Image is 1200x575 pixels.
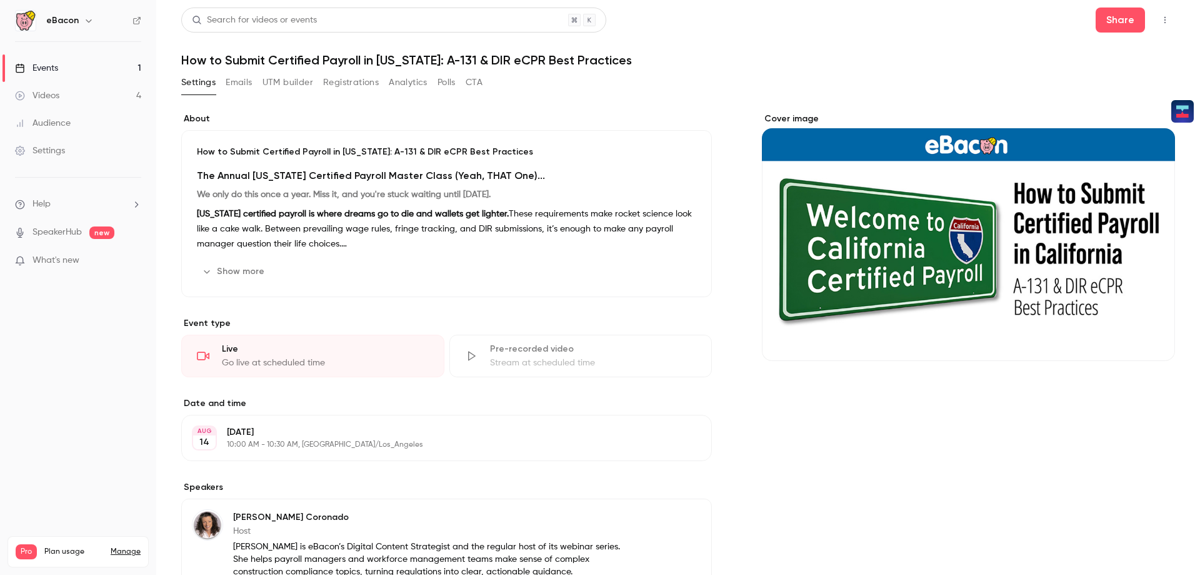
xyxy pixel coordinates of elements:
[197,190,491,199] strong: We only do this once a year. Miss it, and you're stuck waiting until [DATE].
[181,53,1175,68] h1: How to Submit Certified Payroll in [US_STATE]: A-131 & DIR eCPR Best Practices
[15,145,65,157] div: Settings
[197,170,545,181] strong: The Annual [US_STATE] Certified Payroll Master Class (Yeah, THAT One)...
[32,226,82,239] a: SpeakerHub
[193,427,216,435] div: AUG
[762,113,1175,125] label: Cover image
[437,73,456,93] button: Polls
[197,262,272,282] button: Show more
[181,397,712,410] label: Date and time
[15,117,71,130] div: Audience
[227,426,646,439] p: [DATE]
[466,73,482,93] button: CTA
[197,210,509,218] strong: [US_STATE] certified payroll is where dreams go to die and wallets get lighter.
[181,317,712,330] p: Event type
[111,547,141,557] a: Manage
[15,89,59,102] div: Videos
[16,544,37,559] span: Pro
[181,113,712,125] label: About
[233,511,631,524] p: [PERSON_NAME] Coronado
[181,73,216,93] button: Settings
[226,73,252,93] button: Emails
[32,254,79,267] span: What's new
[181,335,444,377] div: LiveGo live at scheduled time
[449,335,712,377] div: Pre-recorded videoStream at scheduled time
[233,525,631,537] p: Host
[16,11,36,31] img: eBacon
[323,73,379,93] button: Registrations
[15,198,141,211] li: help-dropdown-opener
[192,14,317,27] div: Search for videos or events
[227,440,646,450] p: 10:00 AM - 10:30 AM, [GEOGRAPHIC_DATA]/Los_Angeles
[32,198,51,211] span: Help
[262,73,313,93] button: UTM builder
[181,481,712,494] label: Speakers
[1096,8,1145,33] button: Share
[222,343,429,355] div: Live
[490,343,697,355] div: Pre-recorded video
[199,436,209,449] p: 14
[89,226,114,239] span: new
[490,357,697,369] div: Stream at scheduled time
[389,73,427,93] button: Analytics
[15,62,58,74] div: Events
[192,510,222,540] img: Shawna Coronado
[44,547,103,557] span: Plan usage
[222,357,429,369] div: Go live at scheduled time
[197,146,696,158] p: How to Submit Certified Payroll in [US_STATE]: A-131 & DIR eCPR Best Practices
[197,206,696,252] p: These requirements make rocket science look like a cake walk. Between prevailing wage rules, frin...
[762,113,1175,361] section: Cover image
[126,255,141,267] iframe: Noticeable Trigger
[46,14,79,27] h6: eBacon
